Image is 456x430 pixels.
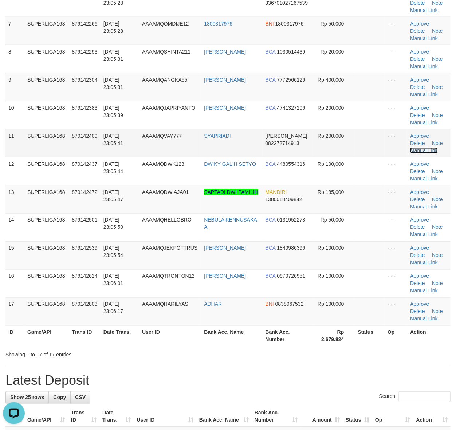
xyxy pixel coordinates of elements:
td: 13 [5,185,24,213]
a: Manual Link [410,232,438,238]
td: SUPERLIGA168 [24,185,69,213]
td: - - - [385,73,407,101]
span: BCA [266,105,276,111]
span: Copy 0838067532 to clipboard [275,301,304,307]
th: Trans ID [69,325,100,346]
th: Date Trans.: activate to sort column ascending [99,406,134,427]
a: [PERSON_NAME] [204,77,246,83]
a: Approve [410,105,429,111]
td: SUPERLIGA168 [24,241,69,269]
span: AAAAMQVAY777 [142,133,182,139]
td: - - - [385,241,407,269]
span: [DATE] 23:06:17 [103,301,123,314]
span: BCA [266,245,276,251]
span: Show 25 rows [10,395,44,400]
a: Manual Link [410,176,438,181]
a: [PERSON_NAME] [204,105,246,111]
span: [DATE] 23:05:31 [103,77,123,90]
span: AAAAMQHARILYAS [142,301,188,307]
span: Copy 1030514439 to clipboard [277,49,306,55]
a: Manual Link [410,316,438,322]
span: Rp 200,000 [318,105,344,111]
a: CSV [70,391,90,404]
a: Note [432,28,443,34]
td: SUPERLIGA168 [24,213,69,241]
a: Approve [410,273,429,279]
span: [PERSON_NAME] [266,133,307,139]
a: Manual Link [410,260,438,266]
a: 1800317976 [204,21,232,27]
a: SAPTADI DWI PAMILIH [204,189,258,195]
th: ID [5,325,24,346]
th: Trans ID: activate to sort column ascending [68,406,99,427]
a: Delete [410,309,425,314]
a: Note [432,224,443,230]
th: Game/API: activate to sort column ascending [24,406,68,427]
a: Manual Link [410,91,438,97]
td: - - - [385,269,407,297]
a: Delete [410,56,425,62]
a: Delete [410,253,425,258]
span: Rp 400,000 [318,77,344,83]
span: BCA [266,217,276,223]
span: Copy [53,395,66,400]
span: Copy 1840986396 to clipboard [277,245,306,251]
span: Rp 50,000 [321,217,344,223]
td: SUPERLIGA168 [24,157,69,185]
span: Copy 7772566126 to clipboard [277,77,306,83]
th: Game/API [24,325,69,346]
span: 879142472 [72,189,97,195]
h1: Latest Deposit [5,374,451,388]
div: Showing 1 to 17 of 17 entries [5,348,185,359]
span: 879142539 [72,245,97,251]
span: AAAAMQJEKPOTTRUS [142,245,197,251]
td: 9 [5,73,24,101]
th: Action [407,325,451,346]
th: Op [385,325,407,346]
span: AAAAMQOMDIJE12 [142,21,189,27]
a: Note [432,84,443,90]
td: 10 [5,101,24,129]
th: Status [355,325,385,346]
a: DWIKY GALIH SETYO [204,161,256,167]
span: BNI [266,21,274,27]
span: Rp 185,000 [318,189,344,195]
span: BNI [266,301,274,307]
th: Date Trans. [101,325,139,346]
td: SUPERLIGA168 [24,297,69,325]
a: Delete [410,281,425,286]
span: Rp 200,000 [318,133,344,139]
span: Rp 50,000 [321,21,344,27]
span: AAAAMQJAPRIYANTO [142,105,196,111]
span: Rp 100,000 [318,161,344,167]
a: Approve [410,245,429,251]
a: Delete [410,168,425,174]
span: Copy 4741327206 to clipboard [277,105,306,111]
span: BCA [266,49,276,55]
span: Rp 100,000 [318,245,344,251]
span: [DATE] 23:05:31 [103,49,123,62]
a: Approve [410,77,429,83]
span: [DATE] 23:05:28 [103,21,123,34]
a: Manual Link [410,7,438,13]
input: Search: [399,391,451,402]
a: Approve [410,217,429,223]
th: Bank Acc. Number [263,325,312,346]
td: - - - [385,213,407,241]
a: Delete [410,28,425,34]
a: Manual Link [410,63,438,69]
a: [PERSON_NAME] [204,49,246,55]
span: 879142409 [72,133,97,139]
th: Bank Acc. Name [201,325,262,346]
span: Copy 082272714913 to clipboard [266,140,299,146]
a: Copy [48,391,71,404]
span: [DATE] 23:05:39 [103,105,123,118]
td: 15 [5,241,24,269]
span: [DATE] 23:05:54 [103,245,123,258]
td: SUPERLIGA168 [24,101,69,129]
td: 8 [5,45,24,73]
td: 17 [5,297,24,325]
span: BCA [266,77,276,83]
span: 879142304 [72,77,97,83]
a: Manual Link [410,204,438,210]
